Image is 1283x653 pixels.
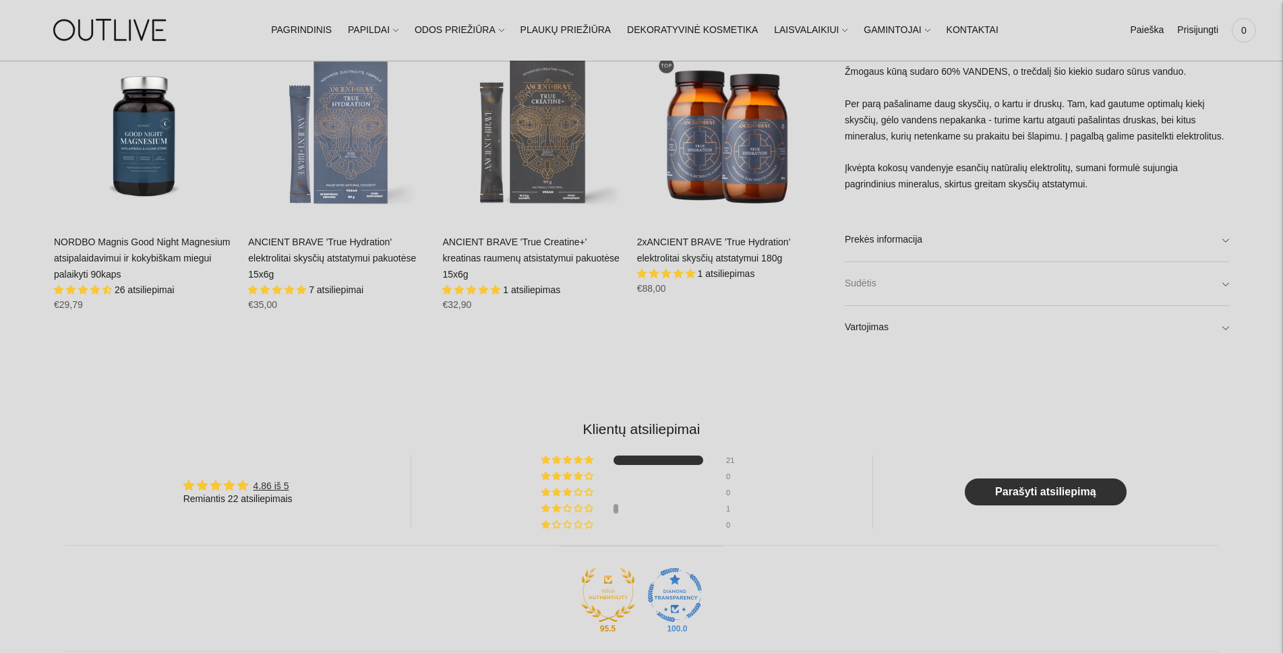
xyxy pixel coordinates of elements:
[415,15,504,45] a: ODOS PRIEŽIŪRA
[965,478,1127,505] a: Parašyti atsiliepimą
[65,419,1218,439] h2: Klientų atsiliepimai
[637,237,791,263] a: 2xANCIENT BRAVE 'True Hydration' elektrolitai skysčių atstatymui 180g
[648,568,702,626] div: Diamond Transparent Shop. Published 100% of verified reviews received in total
[726,456,742,465] div: 21
[541,456,595,465] div: 95% (21) reviews with 5 star rating
[726,504,742,514] div: 1
[183,493,293,506] div: Remiantis 22 atsiliepimais
[442,284,503,295] span: 5.00 stars
[845,218,1229,261] a: Prekės informacija
[115,284,175,295] span: 26 atsiliepimai
[864,15,930,45] a: GAMINTOJAI
[248,40,429,221] a: ANCIENT BRAVE 'True Hydration' elektrolitai skysčių atstatymui pakuotėse 15x6g
[442,40,623,221] a: ANCIENT BRAVE 'True Creatine+' kreatinas raumenų atsistatymui pakuotėse 15x6g
[54,40,235,221] a: NORDBO Magnis Good Night Magnesium atsipalaidavimui ir kokybiškam miegui palaikyti 90kaps
[845,63,1229,208] p: Žmogaus kūną sudaro 60% VANDENS, o trečdalį šio kiekio sudaro sūrus vanduo. Per parą pašaliname d...
[774,15,847,45] a: LAISVALAIKIUI
[309,284,363,295] span: 7 atsiliepimai
[1130,15,1164,45] a: Paieška
[637,268,698,279] span: 5.00 stars
[648,568,702,622] a: Judge.me Diamond Transparent Shop medal 100.0
[442,237,619,280] a: ANCIENT BRAVE 'True Creatine+' kreatinas raumenų atsistatymui pakuotėse 15x6g
[248,284,309,295] span: 5.00 stars
[581,568,635,626] div: Gold Authentic Shop. At least 95% of published reviews are verified reviews
[581,568,635,622] img: Judge.me Gold Authentic Shop medal
[947,15,998,45] a: KONTAKTAI
[1232,15,1256,45] a: 0
[637,283,666,294] span: €88,00
[648,568,702,622] img: Judge.me Diamond Transparent Shop medal
[627,15,758,45] a: DEKORATYVINĖ KOSMETIKA
[520,15,611,45] a: PLAUKŲ PRIEŽIŪRA
[541,504,595,514] div: 5% (1) reviews with 2 star rating
[248,237,416,280] a: ANCIENT BRAVE 'True Hydration' elektrolitai skysčių atstatymui pakuotėse 15x6g
[845,306,1229,349] a: Vartojimas
[664,623,686,634] div: 100.0
[581,568,635,622] a: Judge.me Gold Authentic Shop medal 95.5
[253,480,289,491] a: 4.86 iš 5
[698,268,755,279] span: 1 atsiliepimas
[54,237,230,280] a: NORDBO Magnis Good Night Magnesium atsipalaidavimui ir kokybiškam miegui palaikyti 90kaps
[54,299,83,310] span: €29,79
[183,478,293,493] div: Average rating is 4.86 stars
[271,15,332,45] a: PAGRINDINIS
[348,15,398,45] a: PAPILDAI
[637,40,818,221] a: 2xANCIENT BRAVE 'True Hydration' elektrolitai skysčių atstatymui 180g
[597,623,619,634] div: 95.5
[27,7,196,53] img: OUTLIVE
[503,284,560,295] span: 1 atsiliepimas
[845,262,1229,305] a: Sudėtis
[1234,21,1253,40] span: 0
[442,299,471,310] span: €32,90
[248,299,277,310] span: €35,00
[54,284,115,295] span: 4.65 stars
[1177,15,1218,45] a: Prisijungti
